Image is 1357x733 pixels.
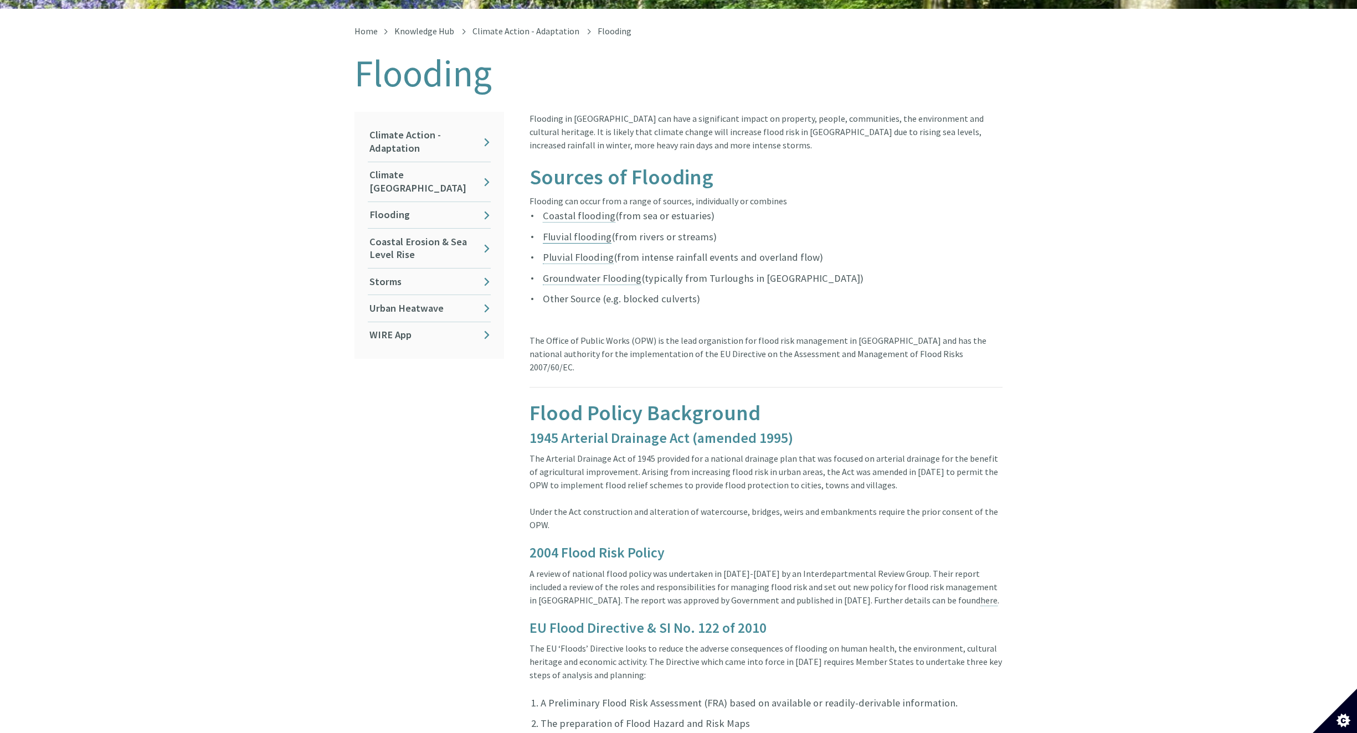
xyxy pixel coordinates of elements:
[368,122,491,162] a: Climate Action - Adaptation
[530,321,1003,388] div: The Office of Public Works (OPW) is the lead organistion for flood risk management in [GEOGRAPHIC...
[530,249,1003,265] li: (from intense rainfall events and overland flow)
[530,165,1003,188] h1: Sources of Flooding
[530,642,1003,695] div: The EU ‘Floods’ Directive looks to reduce the adverse consequences of flooding on human health, t...
[543,230,611,244] a: Fluvial flooding
[530,194,1003,208] div: Flooding can occur from a range of sources, individually or combines
[530,567,1003,620] div: A review of national flood policy was undertaken in [DATE]-[DATE] by an Interdepartmental Review ...
[980,595,998,606] a: here
[354,25,378,37] a: Home
[530,270,1003,286] li: (typically from Turloughs in [GEOGRAPHIC_DATA])
[530,401,1003,424] h1: Flood Policy Background
[541,695,1003,711] li: A Preliminary Flood Risk Assessment (FRA) based on available or readily-derivable information.
[394,25,454,37] a: Knowledge Hub
[543,272,641,285] a: Groundwater Flooding
[541,715,1003,731] li: The preparation of Flood Hazard and Risk Maps
[472,25,579,37] a: Climate Action - Adaptation
[598,25,631,37] span: Flooding
[543,251,614,264] a: Pluvial Flooding
[530,291,1003,307] li: Other Source (e.g. blocked culverts)
[1313,689,1357,733] button: Set cookie preferences
[530,112,1003,165] div: Flooding in [GEOGRAPHIC_DATA] can have a significant impact on property, people, communities, the...
[530,545,1003,560] h5: 2004 Flood Risk Policy
[368,229,491,268] a: Coastal Erosion & Sea Level Rise
[530,620,1003,636] h5: EU Flood Directive & SI No. 122 of 2010
[530,208,1003,224] li: (from sea or estuaries)
[543,209,615,223] a: Coastal flooding
[368,162,491,202] a: Climate [GEOGRAPHIC_DATA]
[368,322,491,348] a: WIRE App
[530,229,1003,245] li: (from rivers or streams)
[354,53,1003,94] h1: Flooding
[530,430,1003,446] h5: 1945 Arterial Drainage Act (amended 1995)
[368,295,491,321] a: Urban Heatwave
[368,269,491,295] a: Storms
[368,202,491,228] a: Flooding
[530,452,1003,545] div: The Arterial Drainage Act of 1945 provided for a national drainage plan that was focused on arter...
